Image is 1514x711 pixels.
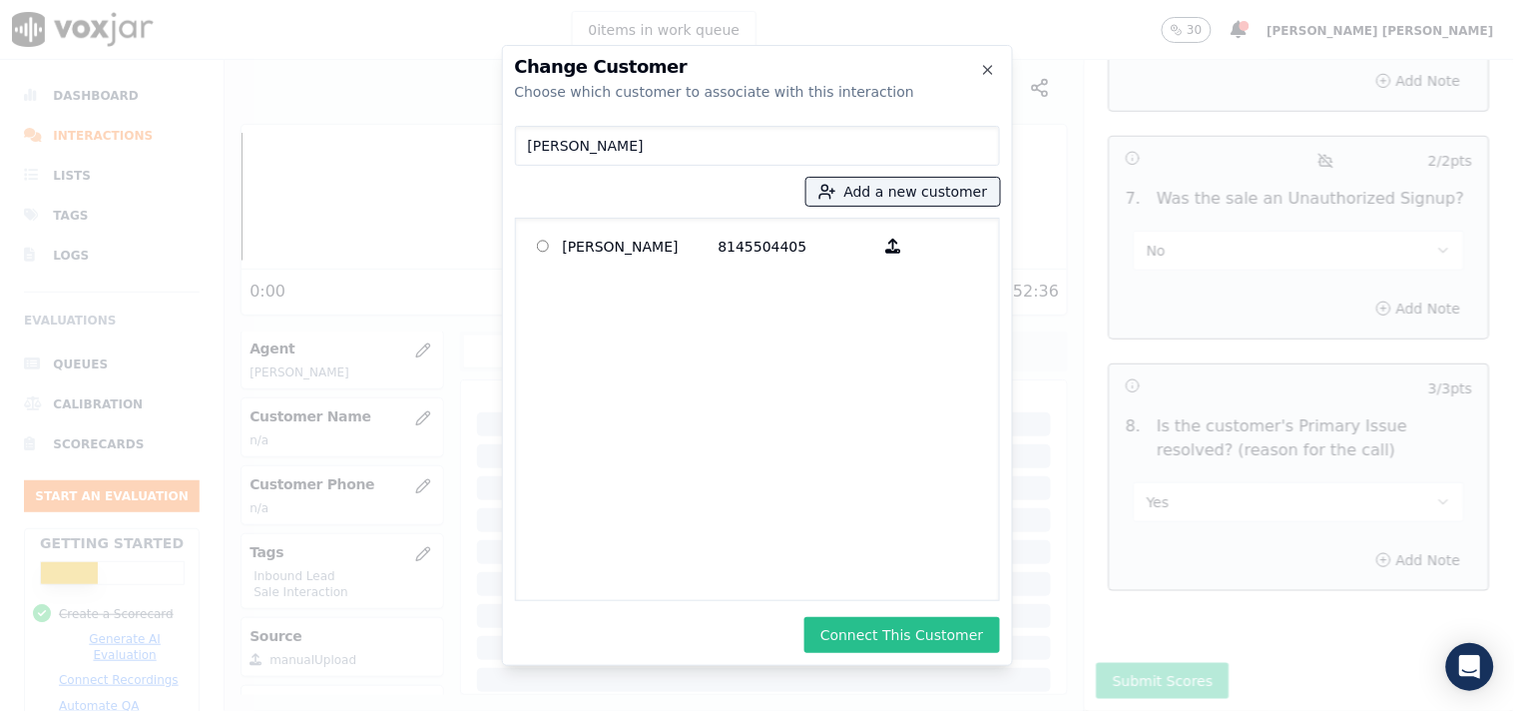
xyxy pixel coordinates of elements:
[563,231,719,262] p: [PERSON_NAME]
[515,126,1000,166] input: Search Customers
[515,82,1000,102] div: Choose which customer to associate with this interaction
[515,58,1000,76] h2: Change Customer
[806,178,1000,206] button: Add a new customer
[804,617,999,653] button: Connect This Customer
[537,240,550,253] input: [PERSON_NAME] 8145504405
[719,231,874,262] p: 8145504405
[1446,643,1494,691] div: Open Intercom Messenger
[874,231,913,262] button: [PERSON_NAME] 8145504405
